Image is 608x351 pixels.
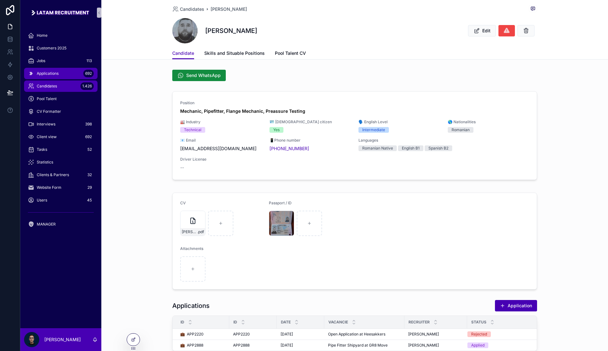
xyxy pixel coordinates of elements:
[180,108,305,114] strong: Mechanic, Pipefitter, Flange Mechanic, Preassure Testing
[233,320,237,325] span: ID
[482,28,491,34] span: Edit
[180,6,204,12] span: Candidates
[24,42,98,54] a: Customers 2025
[172,301,210,310] h1: Applications
[24,68,98,79] a: Applications692
[233,332,250,337] span: APP2220
[186,72,221,79] span: Send WhatsApp
[24,30,98,41] a: Home
[180,201,186,205] span: CV
[204,50,265,56] span: Skills and Situable Positions
[182,229,197,234] span: [PERSON_NAME]-CV
[281,343,293,348] span: [DATE]
[205,26,257,35] h1: [PERSON_NAME]
[328,320,348,325] span: Vacancie
[362,127,385,133] div: Intermediate
[24,169,98,181] a: Clients & Partners32
[362,145,393,151] div: Romanian Native
[408,343,439,348] span: [PERSON_NAME]
[204,48,265,60] a: Skills and Situable Positions
[467,331,539,337] a: Rejected
[24,182,98,193] a: Website Form29
[180,138,262,143] span: 📧 Email
[495,300,537,311] button: Application
[24,131,98,143] a: Client view692
[173,92,537,180] a: PositionMechanic, Pipefitter, Flange Mechanic, Preassure Testing🏭 IndustryTechnical🪪 [DEMOGRAPHIC...
[180,320,184,325] span: id
[37,109,61,114] span: CV Formatter
[281,332,293,337] span: [DATE]
[328,343,388,348] span: Pipe Fitter Shipyard at GR8 Move
[408,320,430,325] span: Recruiter
[197,229,204,234] span: .pdf
[358,138,529,143] span: Languages
[37,96,57,101] span: Pool Talent
[37,58,45,63] span: Jobs
[471,320,486,325] span: Status
[172,70,226,81] button: Send WhatsApp
[408,332,463,337] a: [PERSON_NAME]
[83,70,94,77] div: 692
[468,25,496,36] button: Edit
[172,6,204,12] a: Candidates
[448,119,529,124] span: 🌎 Nationalities
[85,171,94,179] div: 32
[37,160,53,165] span: Statistics
[37,147,47,152] span: Tasks
[328,332,385,337] span: Open Application at Heesakkers
[180,343,203,348] span: 💼 APP2888
[467,342,539,348] a: Applied
[281,332,320,337] a: [DATE]
[358,119,440,124] span: 🗣️ English Level
[281,320,291,325] span: DATE
[37,185,61,190] span: Website Form
[83,133,94,141] div: 692
[85,184,94,191] div: 29
[328,343,401,348] a: Pipe Fitter Shipyard at GR8 Move
[24,118,98,130] a: Interviews398
[281,343,320,348] a: [DATE]
[428,145,448,151] div: Spanish B2
[211,6,247,12] a: [PERSON_NAME]
[269,145,309,152] a: [PHONE_NUMBER]
[37,198,47,203] span: Users
[233,332,273,337] a: APP2220
[180,332,225,337] a: 💼 APP2220
[184,127,201,133] div: Technical
[20,25,101,238] div: scrollable content
[37,71,59,76] span: Applications
[37,84,57,89] span: Candidates
[275,48,306,60] a: Pool Talent CV
[24,195,98,206] a: Users45
[180,332,204,337] span: 💼 APP2220
[37,46,66,51] span: Customers 2025
[37,172,69,177] span: Clients & Partners
[269,201,292,205] span: Passport / ID
[85,146,94,153] div: 52
[24,156,98,168] a: Statistics
[24,93,98,105] a: Pool Talent
[172,48,194,60] a: Candidate
[328,332,401,337] a: Open Application at Heesakkers
[180,164,184,171] span: --
[24,106,98,117] a: CV Formatter
[233,343,273,348] a: APP2888
[233,343,250,348] span: APP2888
[402,145,420,151] div: English B1
[275,50,306,56] span: Pool Talent CV
[180,100,529,105] span: Position
[180,343,225,348] a: 💼 APP2888
[180,246,203,251] span: Attachments
[452,127,470,133] div: Romanian
[180,145,262,152] span: [EMAIL_ADDRESS][DOMAIN_NAME]
[37,222,56,227] span: MANAGER
[471,342,484,348] div: Applied
[83,120,94,128] div: 398
[273,127,280,133] div: Yes
[30,8,91,18] img: App logo
[24,55,98,67] a: Jobs113
[180,157,262,162] span: Driver License
[85,196,94,204] div: 45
